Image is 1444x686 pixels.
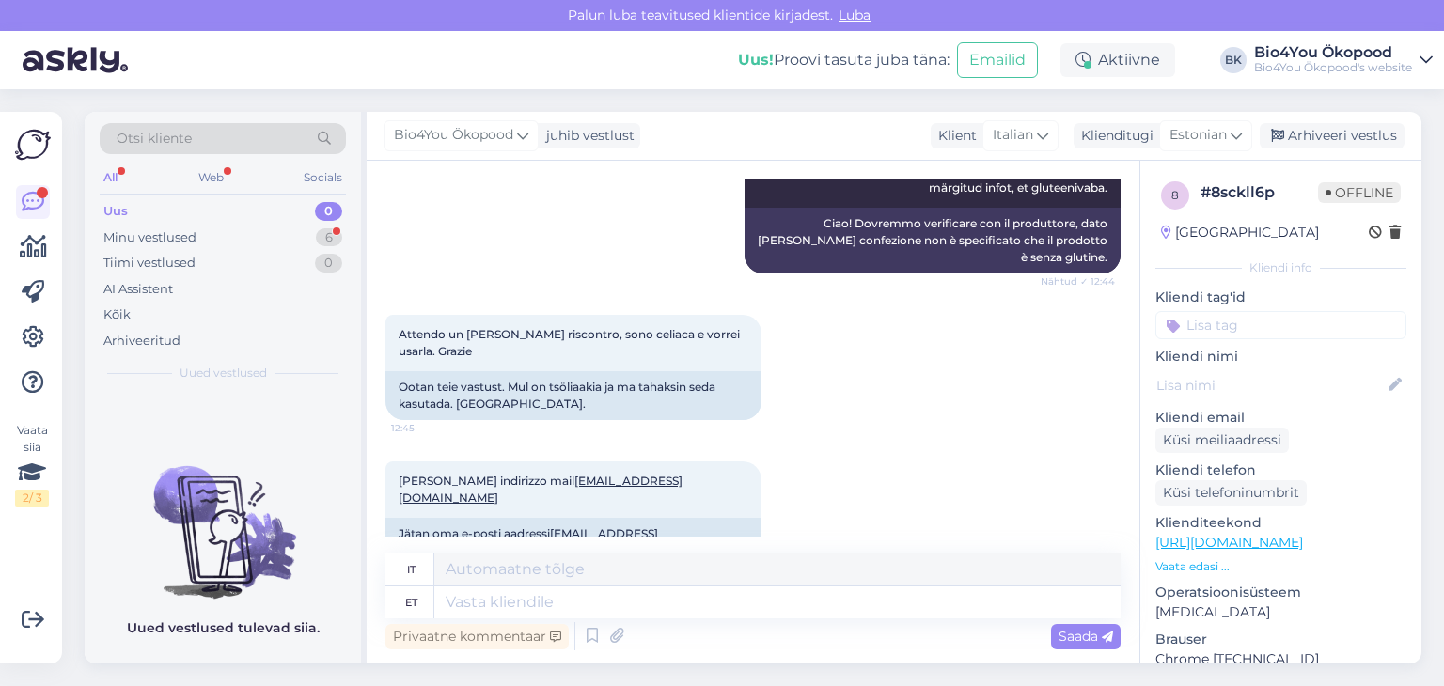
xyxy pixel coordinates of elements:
[1254,45,1433,75] a: Bio4You ÖkopoodBio4You Ökopood's website
[1169,125,1227,146] span: Estonian
[1155,513,1406,533] p: Klienditeekond
[957,42,1038,78] button: Emailid
[127,618,320,638] p: Uued vestlused tulevad siia.
[1155,460,1406,480] p: Kliendi telefon
[745,208,1121,273] div: Ciao! Dovremmo verificare con il produttore, dato [PERSON_NAME] confezione non è specificato che ...
[385,624,569,649] div: Privaatne kommentaar
[15,422,49,507] div: Vaata siia
[315,254,342,273] div: 0
[1074,126,1154,146] div: Klienditugi
[1171,188,1179,202] span: 8
[385,518,761,567] div: Jätan oma e-posti aadressi
[1260,123,1405,148] div: Arhiveeri vestlus
[1155,311,1406,339] input: Lisa tag
[1155,649,1406,669] p: Chrome [TECHNICAL_ID]
[1155,558,1406,575] p: Vaata edasi ...
[100,165,121,190] div: All
[1059,628,1113,645] span: Saada
[1318,182,1401,203] span: Offline
[1155,630,1406,649] p: Brauser
[15,490,49,507] div: 2 / 3
[1156,375,1385,396] input: Lisa nimi
[1155,534,1303,551] a: [URL][DOMAIN_NAME]
[738,49,950,71] div: Proovi tasuta juba täna:
[1155,259,1406,276] div: Kliendi info
[1041,274,1115,288] span: Nähtud ✓ 12:44
[1220,47,1247,73] div: BK
[399,474,683,505] span: [PERSON_NAME] indirizzo mail
[1060,43,1175,77] div: Aktiivne
[85,432,361,601] img: No chats
[1155,408,1406,428] p: Kliendi email
[103,254,196,273] div: Tiimi vestlused
[1201,181,1318,204] div: # 8sckll6p
[833,7,876,23] span: Luba
[103,332,180,351] div: Arhiveeritud
[103,280,173,299] div: AI Assistent
[15,127,51,163] img: Askly Logo
[1161,223,1319,242] div: [GEOGRAPHIC_DATA]
[1254,60,1412,75] div: Bio4You Ökopood's website
[399,327,743,358] span: Attendo un [PERSON_NAME] riscontro, sono celiaca e vorrei usarla. Grazie
[1155,347,1406,366] p: Kliendi nimi
[315,202,342,221] div: 0
[407,553,416,585] div: it
[1155,428,1289,453] div: Küsi meiliaadressi
[1155,288,1406,307] p: Kliendi tag'id
[195,165,228,190] div: Web
[405,586,417,618] div: et
[103,305,131,324] div: Kõik
[391,421,462,435] span: 12:45
[1155,480,1307,506] div: Küsi telefoninumbrit
[316,228,342,247] div: 6
[103,228,196,247] div: Minu vestlused
[180,365,267,382] span: Uued vestlused
[1155,583,1406,602] p: Operatsioonisüsteem
[300,165,346,190] div: Socials
[394,125,513,146] span: Bio4You Ökopood
[103,202,128,221] div: Uus
[385,371,761,420] div: Ootan teie vastust. Mul on tsöliaakia ja ma tahaksin seda kasutada. [GEOGRAPHIC_DATA].
[993,125,1033,146] span: Italian
[117,129,192,148] span: Otsi kliente
[1254,45,1412,60] div: Bio4You Ökopood
[539,126,635,146] div: juhib vestlust
[1155,602,1406,622] p: [MEDICAL_DATA]
[738,51,774,69] b: Uus!
[931,126,977,146] div: Klient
